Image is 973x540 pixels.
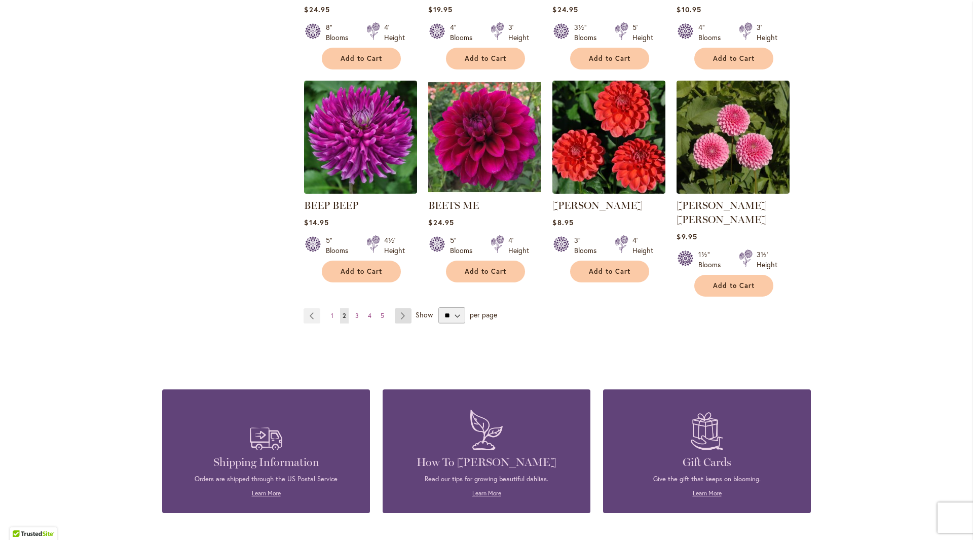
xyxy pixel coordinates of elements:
[677,232,697,241] span: $9.95
[304,81,417,194] img: BEEP BEEP
[304,186,417,196] a: BEEP BEEP
[713,54,755,63] span: Add to Cart
[326,235,354,256] div: 5" Blooms
[632,235,653,256] div: 4' Height
[677,199,767,226] a: [PERSON_NAME] [PERSON_NAME]
[384,22,405,43] div: 4' Height
[552,218,573,227] span: $8.95
[574,235,603,256] div: 3" Blooms
[304,218,328,227] span: $14.95
[470,310,497,319] span: per page
[353,308,361,323] a: 3
[465,54,506,63] span: Add to Cart
[698,249,727,270] div: 1½" Blooms
[698,22,727,43] div: 4" Blooms
[694,275,773,297] button: Add to Cart
[465,267,506,276] span: Add to Cart
[570,261,649,282] button: Add to Cart
[304,5,329,14] span: $24.95
[677,5,701,14] span: $10.95
[618,475,796,484] p: Give the gift that keeps on blooming.
[398,475,575,484] p: Read our tips for growing beautiful dahlias.
[677,81,790,194] img: BETTY ANNE
[428,5,452,14] span: $19.95
[472,489,501,497] a: Learn More
[757,22,777,43] div: 3' Height
[552,81,665,194] img: BENJAMIN MATTHEW
[322,261,401,282] button: Add to Cart
[632,22,653,43] div: 5' Height
[574,22,603,43] div: 3½" Blooms
[341,267,382,276] span: Add to Cart
[677,186,790,196] a: BETTY ANNE
[450,22,478,43] div: 4" Blooms
[552,186,665,196] a: BENJAMIN MATTHEW
[378,308,387,323] a: 5
[618,455,796,470] h4: Gift Cards
[384,235,405,256] div: 4½' Height
[570,48,649,69] button: Add to Cart
[177,455,355,470] h4: Shipping Information
[416,310,433,319] span: Show
[446,261,525,282] button: Add to Cart
[552,5,578,14] span: $24.95
[428,199,479,211] a: BEETS ME
[450,235,478,256] div: 5" Blooms
[446,48,525,69] button: Add to Cart
[428,186,541,196] a: BEETS ME
[428,218,454,227] span: $24.95
[355,312,359,319] span: 3
[343,312,346,319] span: 2
[326,22,354,43] div: 8" Blooms
[341,54,382,63] span: Add to Cart
[328,308,336,323] a: 1
[381,312,384,319] span: 5
[365,308,374,323] a: 4
[589,54,630,63] span: Add to Cart
[322,48,401,69] button: Add to Cart
[252,489,281,497] a: Learn More
[552,199,643,211] a: [PERSON_NAME]
[368,312,371,319] span: 4
[508,22,529,43] div: 3' Height
[331,312,333,319] span: 1
[508,235,529,256] div: 4' Height
[304,199,358,211] a: BEEP BEEP
[713,281,755,290] span: Add to Cart
[398,455,575,470] h4: How To [PERSON_NAME]
[428,81,541,194] img: BEETS ME
[693,489,722,497] a: Learn More
[757,249,777,270] div: 3½' Height
[694,48,773,69] button: Add to Cart
[589,267,630,276] span: Add to Cart
[8,504,36,532] iframe: Launch Accessibility Center
[177,475,355,484] p: Orders are shipped through the US Postal Service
